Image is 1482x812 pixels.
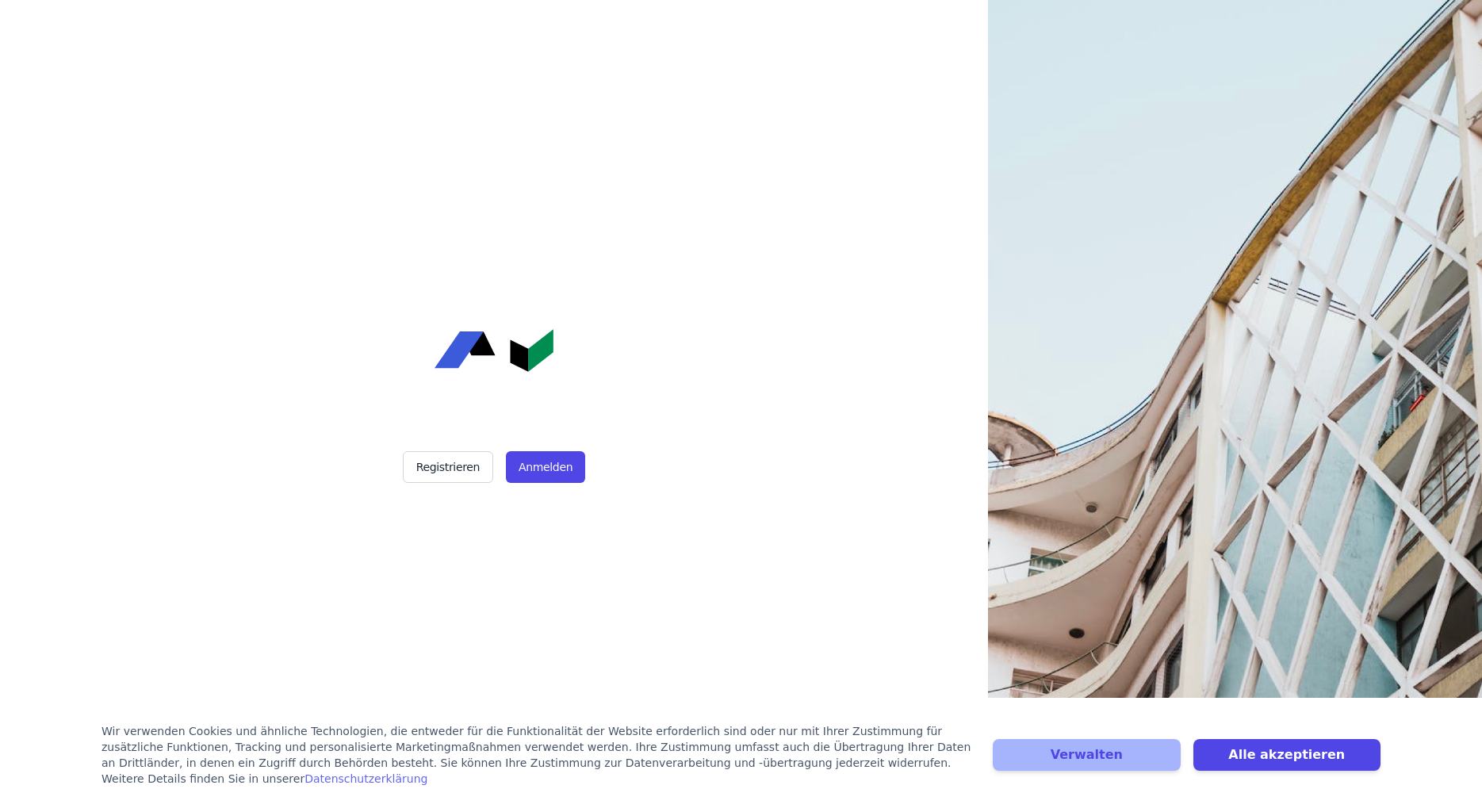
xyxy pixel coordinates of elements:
[506,451,585,483] button: Anmelden
[403,451,493,483] button: Registrieren
[1193,739,1381,771] button: Alle akzeptieren
[993,739,1180,771] button: Verwalten
[101,723,974,787] div: Wir verwenden Cookies und ähnliche Technologien, die entweder für die Funktionalität der Website ...
[304,772,427,785] a: Datenschutzerklärung
[435,329,553,372] img: Concular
